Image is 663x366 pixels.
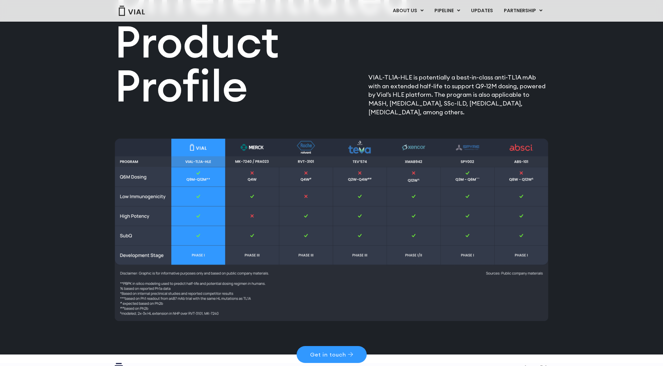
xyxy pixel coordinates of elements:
a: PIPELINEMenu Toggle [429,5,465,17]
a: ABOUT USMenu Toggle [387,5,429,17]
img: Vial Logo [118,6,145,16]
span: Get in touch [310,352,346,357]
p: VIAL-TL1A-HLE is potentially a best-in-class anti-TL1A mAb with an extended half-life to support ... [368,73,548,117]
a: PARTNERSHIPMenu Toggle [498,5,548,17]
a: UPDATES [466,5,498,17]
a: Get in touch [297,346,367,363]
